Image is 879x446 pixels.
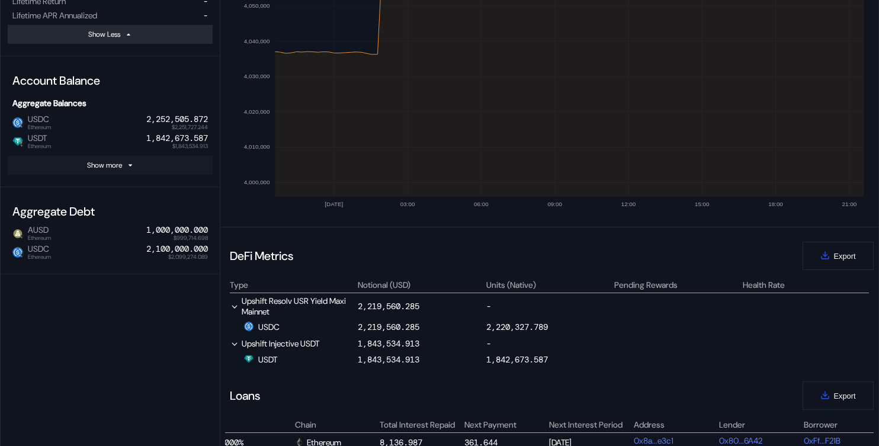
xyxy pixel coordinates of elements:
span: USDC [23,114,51,130]
div: 2,220,327.789 [486,322,548,332]
img: usdc.png [244,322,254,331]
div: USDT [244,354,277,365]
text: 18:00 [768,201,783,207]
button: Export [803,242,874,270]
button: Show Less [8,25,213,44]
div: Notional (USD) [358,280,410,290]
div: Show Less [88,30,120,39]
span: USDC [23,244,51,259]
span: $999,714.698 [174,235,208,241]
div: Account Balance [8,68,213,93]
div: Health Rate [743,280,785,290]
text: 4,020,000 [244,108,270,115]
span: Ethereum [28,143,51,149]
button: Show more [8,156,213,175]
span: $2,251,727.244 [172,124,208,130]
button: Export [803,381,874,410]
img: svg+xml,%3c [19,141,25,147]
text: 4,040,000 [244,38,270,44]
span: Ethereum [28,124,51,130]
div: Pending Rewards [614,280,678,290]
div: USDC [244,322,280,332]
text: 06:00 [474,201,489,207]
text: 03:00 [400,201,415,207]
div: Show more [87,161,122,170]
img: Tether.png [12,136,23,147]
div: Upshift Injective USDT [230,338,356,349]
text: 15:00 [695,201,710,207]
div: 2,219,560.285 [358,301,419,312]
div: Units (Native) [486,280,536,290]
div: DeFi Metrics [230,248,293,264]
text: [DATE] [325,201,343,207]
div: 2,252,505.872 [146,114,208,124]
div: Upshift Resolv USR Yield Maxi Mainnet [230,296,356,317]
div: 1,000,000.000 [146,225,208,235]
span: Export [834,392,856,400]
div: Lifetime APR Annualized [12,10,97,21]
img: usdc.png [12,117,23,128]
div: 2,100,000.000 [146,244,208,254]
div: - [486,296,612,317]
span: AUSD [23,225,51,240]
span: Export [834,252,856,261]
img: usdc.png [12,247,23,258]
span: Ethereum [28,235,51,241]
img: svg+xml,%3c [19,233,25,239]
div: - [203,10,208,21]
div: Total Interest Repaid [380,419,463,430]
div: Address [634,419,717,430]
div: Aggregate Balances [8,93,213,113]
text: 09:00 [547,201,562,207]
div: APR [210,419,293,430]
img: Circle_Agora_White_on_Olive_1080px.png [12,228,23,239]
text: 21:00 [842,201,857,207]
text: 4,000,000 [244,179,270,185]
text: 12:00 [621,201,636,207]
img: svg+xml,%3c [19,252,25,258]
div: Chain [295,419,378,430]
span: $2,099,274.089 [168,254,208,260]
img: svg+xml,%3c [19,122,25,128]
div: Lender [719,419,802,430]
div: Loans [230,388,260,403]
span: Ethereum [28,254,51,260]
span: $1,843,534.913 [172,143,208,149]
div: Next Interest Period [549,419,632,430]
text: 4,010,000 [244,143,270,150]
div: Type [230,280,248,290]
div: 1,842,673.587 [486,354,548,365]
div: 1,843,534.913 [358,338,419,349]
text: 4,030,000 [244,73,270,79]
div: 1,843,534.913 [358,354,419,365]
text: 4,050,000 [244,2,270,9]
div: Next Payment [464,419,547,430]
div: 2,219,560.285 [358,322,419,332]
div: 1,842,673.587 [146,133,208,143]
span: USDT [23,133,51,149]
div: - [486,338,612,349]
div: Aggregate Debt [8,199,213,224]
img: Tether.png [244,354,254,364]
